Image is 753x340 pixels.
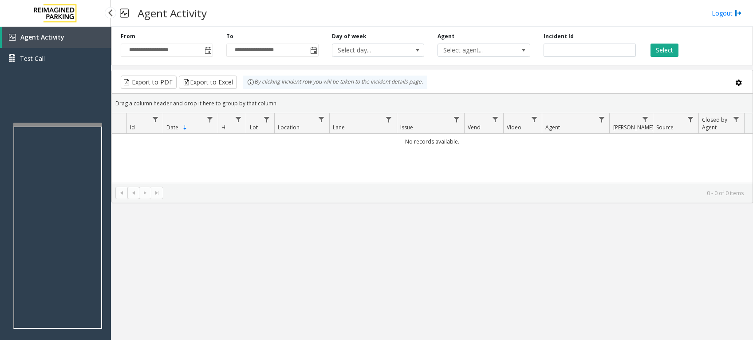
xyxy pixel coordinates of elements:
span: Agent [545,124,560,131]
a: H Filter Menu [232,113,244,125]
a: Issue Filter Menu [450,113,462,125]
button: Export to Excel [179,76,237,89]
label: Day of week [332,32,367,40]
span: Video [507,124,521,131]
span: Toggle popup [203,44,213,56]
span: Lane [333,124,345,131]
a: Date Filter Menu [204,113,216,125]
span: Select day... [332,44,406,56]
a: Source Filter Menu [685,113,697,125]
button: Export to PDF [121,76,177,89]
span: Test Call [20,54,45,63]
span: Date [166,124,178,131]
a: Video Filter Menu [528,113,540,125]
img: infoIcon.svg [247,79,254,86]
label: Agent [438,32,454,40]
span: Toggle popup [308,44,318,56]
a: Vend Filter Menu [489,113,501,125]
span: Vend [468,124,481,131]
a: Lot Filter Menu [260,113,272,125]
div: Drag a column header and drop it here to group by that column [112,96,753,111]
span: Source [656,124,674,131]
div: By clicking Incident row you will be taken to the incident details page. [243,76,427,89]
span: Closed by Agent [702,116,727,131]
img: pageIcon [120,2,129,24]
a: Logout [712,8,742,18]
button: Select [650,44,678,57]
span: Lot [250,124,258,131]
a: Location Filter Menu [315,113,327,125]
span: [PERSON_NAME] [613,124,654,131]
label: Incident Id [544,32,574,40]
label: To [226,32,233,40]
span: Sortable [181,124,189,131]
h3: Agent Activity [133,2,211,24]
kendo-pager-info: 0 - 0 of 0 items [169,189,744,197]
a: Agent Activity [2,27,111,48]
span: H [221,124,225,131]
a: Lane Filter Menu [383,113,395,125]
a: Agent Filter Menu [595,113,607,125]
span: Agent Activity [20,33,64,41]
span: Issue [400,124,413,131]
img: 'icon' [9,34,16,41]
a: Closed by Agent Filter Menu [730,113,742,125]
span: Select agent... [438,44,511,56]
td: No records available. [112,134,753,149]
div: Data table [112,113,753,183]
a: Id Filter Menu [149,113,161,125]
label: From [121,32,135,40]
a: Parker Filter Menu [639,113,651,125]
span: Location [278,124,300,131]
span: Id [130,124,135,131]
img: logout [735,8,742,18]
